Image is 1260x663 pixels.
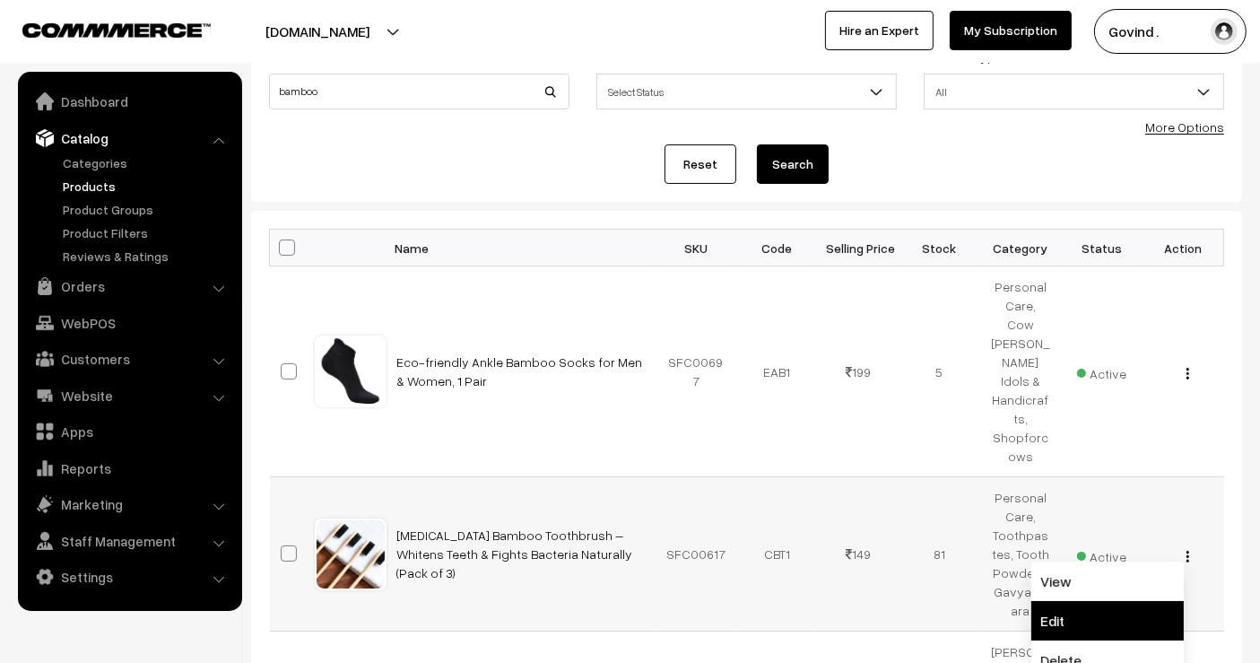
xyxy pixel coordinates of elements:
[203,9,432,54] button: [DOMAIN_NAME]
[736,230,818,266] th: Code
[1143,230,1224,266] th: Action
[950,11,1072,50] a: My Subscription
[596,74,897,109] span: Select Status
[58,200,236,219] a: Product Groups
[22,561,236,593] a: Settings
[22,18,179,39] a: COMMMERCE
[980,230,1062,266] th: Category
[980,266,1062,477] td: Personal Care, Cow [PERSON_NAME] Idols & Handicrafts, Shopforcows
[22,122,236,154] a: Catalog
[22,452,236,484] a: Reports
[597,76,896,108] span: Select Status
[269,74,569,109] input: Name / SKU / Code
[925,76,1223,108] span: All
[22,343,236,375] a: Customers
[818,230,899,266] th: Selling Price
[1145,119,1224,135] a: More Options
[1031,601,1184,641] a: Edit
[387,230,656,266] th: Name
[1077,543,1127,566] span: Active
[899,266,980,477] td: 5
[818,477,899,632] td: 149
[899,230,980,266] th: Stock
[22,415,236,448] a: Apps
[22,488,236,520] a: Marketing
[825,11,934,50] a: Hire an Expert
[22,307,236,339] a: WebPOS
[22,270,236,302] a: Orders
[665,144,736,184] a: Reset
[656,477,737,632] td: SFC00617
[22,85,236,118] a: Dashboard
[899,477,980,632] td: 81
[1186,368,1189,379] img: Menu
[1061,230,1143,266] th: Status
[1094,9,1247,54] button: Govind .
[22,23,211,37] img: COMMMERCE
[980,477,1062,632] td: Personal Care, Toothpastes, Tooth Powders, Gavyadhara
[1077,360,1127,383] span: Active
[1211,18,1238,45] img: user
[22,525,236,557] a: Staff Management
[397,354,643,388] a: Eco-friendly Ankle Bamboo Socks for Men & Women, 1 Pair
[1031,562,1184,601] a: View
[1186,551,1189,563] img: Menu
[656,230,737,266] th: SKU
[58,177,236,196] a: Products
[757,144,829,184] button: Search
[818,266,899,477] td: 199
[924,74,1224,109] span: All
[656,266,737,477] td: SFC00697
[58,223,236,242] a: Product Filters
[58,153,236,172] a: Categories
[736,266,818,477] td: EAB1
[397,528,633,580] a: [MEDICAL_DATA] Bamboo Toothbrush – Whitens Teeth & Fights Bacteria Naturally (Pack of 3)
[736,477,818,632] td: CBT1
[22,379,236,412] a: Website
[58,247,236,266] a: Reviews & Ratings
